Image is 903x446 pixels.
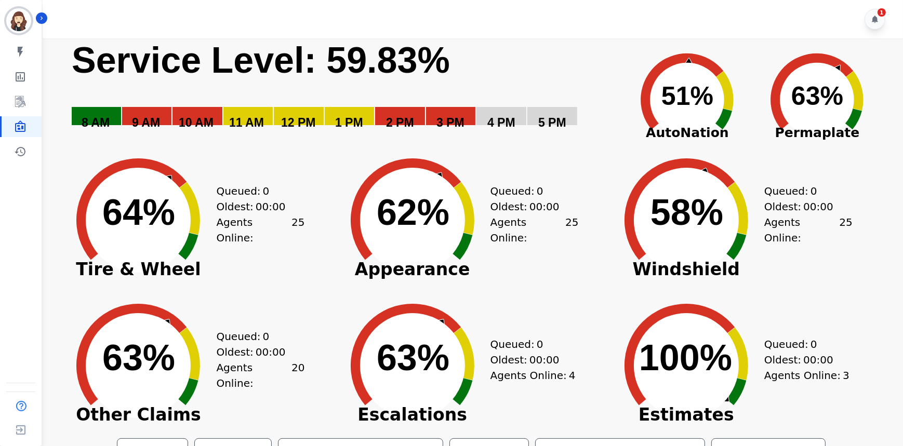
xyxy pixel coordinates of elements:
span: 0 [811,336,817,352]
div: Queued: [216,329,294,344]
text: 9 AM [132,116,160,129]
div: Queued: [216,183,294,199]
div: Oldest: [490,352,568,368]
span: 00:00 [256,199,286,214]
div: Queued: [764,183,842,199]
div: Queued: [764,336,842,352]
span: 25 [291,214,304,246]
text: 2 PM [386,116,414,129]
span: 00:00 [803,199,833,214]
div: Agents Online: [764,214,853,246]
span: 0 [811,183,817,199]
span: AutoNation [622,123,752,143]
span: 25 [839,214,852,246]
text: 63% [102,337,175,378]
text: 63% [377,337,449,378]
div: Agents Online: [216,360,304,391]
span: Escalations [335,410,490,420]
span: Tire & Wheel [60,264,216,275]
text: 58% [650,192,723,233]
div: Agents Online: [490,214,579,246]
text: Service Level: 59.83% [72,40,450,80]
div: Queued: [490,336,568,352]
text: 12 PM [281,116,315,129]
text: 8 AM [82,116,110,129]
span: 0 [537,183,543,199]
span: 0 [263,329,270,344]
text: 63% [791,82,843,111]
text: 51% [661,82,713,111]
span: Appearance [335,264,490,275]
span: 0 [537,336,543,352]
span: 25 [565,214,578,246]
svg: Service Level: 0% [71,38,619,145]
img: Bordered avatar [6,8,31,33]
div: Agents Online: [216,214,304,246]
div: Oldest: [764,199,842,214]
text: 11 AM [229,116,264,129]
span: 0 [263,183,270,199]
div: Queued: [490,183,568,199]
span: 00:00 [256,344,286,360]
text: 100% [639,337,732,378]
text: 64% [102,192,175,233]
div: Oldest: [764,352,842,368]
text: 10 AM [179,116,214,129]
span: 3 [843,368,849,383]
span: 20 [291,360,304,391]
div: Agents Online: [490,368,579,383]
text: 1 PM [335,116,363,129]
span: 00:00 [803,352,833,368]
div: 1 [878,8,886,17]
text: 62% [377,192,449,233]
div: Oldest: [216,199,294,214]
text: 3 PM [436,116,464,129]
span: 00:00 [529,199,560,214]
span: Other Claims [60,410,216,420]
div: Agents Online: [764,368,853,383]
div: Oldest: [490,199,568,214]
text: 5 PM [538,116,566,129]
span: Estimates [608,410,764,420]
text: 4 PM [487,116,515,129]
div: Oldest: [216,344,294,360]
span: 4 [569,368,576,383]
span: Permaplate [752,123,882,143]
span: Windshield [608,264,764,275]
span: 00:00 [529,352,560,368]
